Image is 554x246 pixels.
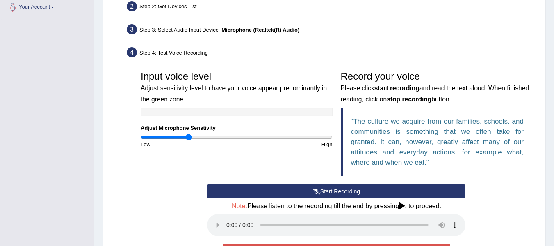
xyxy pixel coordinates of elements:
[207,202,465,210] h4: Please listen to the recording till the end by pressing , to proceed.
[351,117,524,166] q: The culture we acquire from our families, schools, and communities is something that we often tak...
[123,45,542,63] div: Step 4: Test Voice Recording
[141,124,216,132] label: Adjust Microphone Senstivity
[137,140,237,148] div: Low
[237,140,337,148] div: High
[341,85,529,102] small: Please click and read the text aloud. When finished reading, click on button.
[387,96,431,103] b: stop recording
[341,71,533,103] h3: Record your voice
[219,27,299,33] span: –
[374,85,419,92] b: start recording
[221,27,299,33] b: Microphone (Realtek(R) Audio)
[232,202,247,209] span: Note:
[123,22,542,40] div: Step 3: Select Audio Input Device
[141,85,327,102] small: Adjust sensitivity level to have your voice appear predominantly in the green zone
[141,71,333,103] h3: Input voice level
[207,184,465,198] button: Start Recording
